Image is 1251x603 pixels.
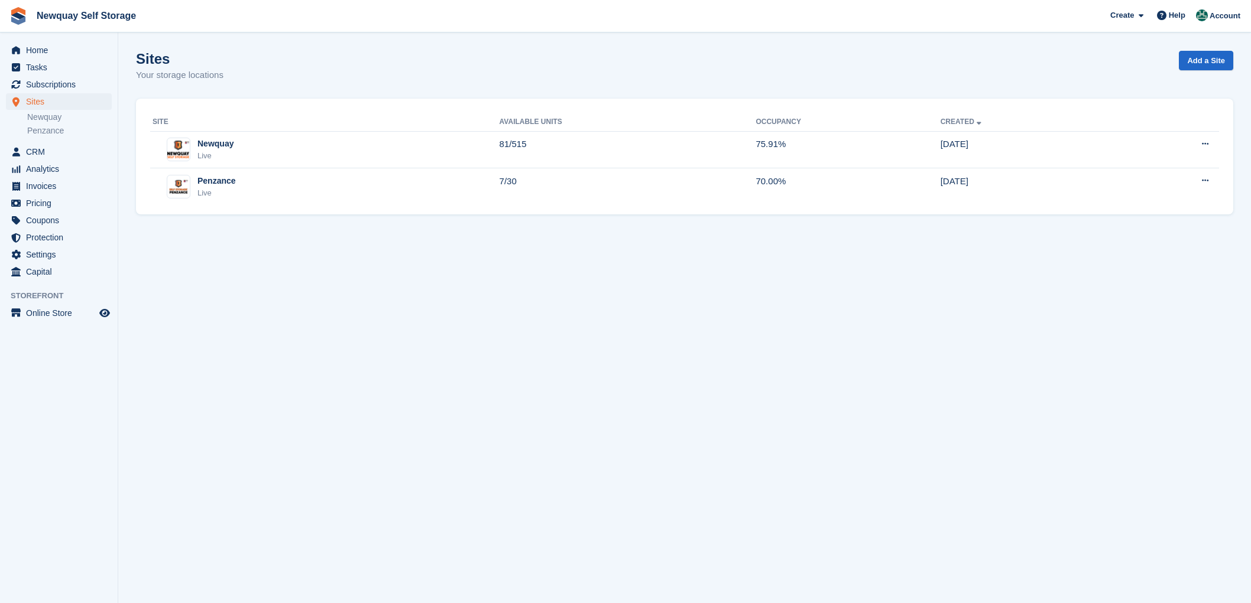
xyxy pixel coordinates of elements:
a: Preview store [98,306,112,320]
div: Live [197,150,234,162]
a: Add a Site [1179,51,1233,70]
span: Subscriptions [26,76,97,93]
td: 75.91% [756,131,940,168]
img: Image of Penzance site [167,178,190,195]
span: Online Store [26,305,97,321]
img: stora-icon-8386f47178a22dfd0bd8f6a31ec36ba5ce8667c1dd55bd0f319d3a0aa187defe.svg [9,7,27,25]
span: Storefront [11,290,118,302]
a: Newquay Self Storage [32,6,141,25]
span: CRM [26,144,97,160]
img: Image of Newquay site [167,141,190,158]
span: Capital [26,263,97,280]
span: Invoices [26,178,97,194]
a: menu [6,195,112,211]
a: menu [6,305,112,321]
span: Settings [26,246,97,263]
span: Pricing [26,195,97,211]
th: Site [150,113,500,132]
p: Your storage locations [136,69,223,82]
a: menu [6,229,112,246]
a: menu [6,161,112,177]
div: Newquay [197,138,234,150]
a: menu [6,178,112,194]
a: menu [6,93,112,110]
a: menu [6,76,112,93]
span: Help [1169,9,1185,21]
a: Penzance [27,125,112,136]
a: menu [6,263,112,280]
td: 81/515 [500,131,756,168]
td: 70.00% [756,168,940,205]
span: Tasks [26,59,97,76]
h1: Sites [136,51,223,67]
a: menu [6,246,112,263]
td: [DATE] [941,168,1117,205]
span: Home [26,42,97,58]
th: Occupancy [756,113,940,132]
a: Newquay [27,112,112,123]
a: menu [6,144,112,160]
a: menu [6,212,112,229]
span: Analytics [26,161,97,177]
a: Created [941,118,984,126]
td: [DATE] [941,131,1117,168]
td: 7/30 [500,168,756,205]
span: Create [1110,9,1134,21]
th: Available Units [500,113,756,132]
span: Account [1210,10,1240,22]
span: Sites [26,93,97,110]
span: Protection [26,229,97,246]
div: Live [197,187,236,199]
a: menu [6,42,112,58]
div: Penzance [197,175,236,187]
span: Coupons [26,212,97,229]
a: menu [6,59,112,76]
img: JON [1196,9,1208,21]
